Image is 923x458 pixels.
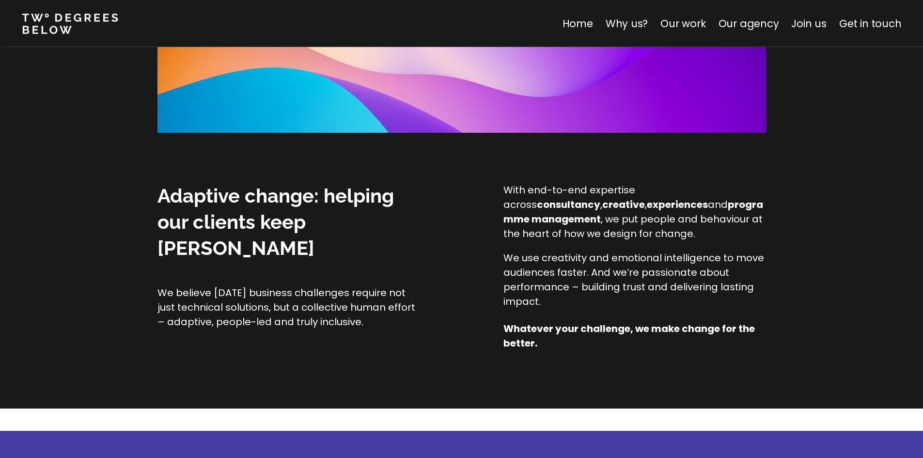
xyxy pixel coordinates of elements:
[562,16,593,31] a: Home
[537,198,600,211] strong: consultancy
[718,16,779,31] a: Our agency
[660,16,705,31] a: Our work
[605,16,648,31] a: Why us?
[839,16,901,31] a: Get in touch
[791,16,827,31] a: Join us
[503,183,766,241] p: With end-to-end expertise across , , and , we put people and behaviour at the heart of how we des...
[503,322,757,350] strong: Whatever your challenge, we make change for the better.
[157,184,394,259] span: Adaptive change: helping our clients keep [PERSON_NAME]
[157,285,420,329] p: We believe [DATE] business challenges require not just technical solutions, but a collective huma...
[647,198,708,211] strong: experiences
[602,198,645,211] strong: creative
[503,251,766,309] p: We use creativity and emotional intelligence to move audiences faster. And we’re passionate about...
